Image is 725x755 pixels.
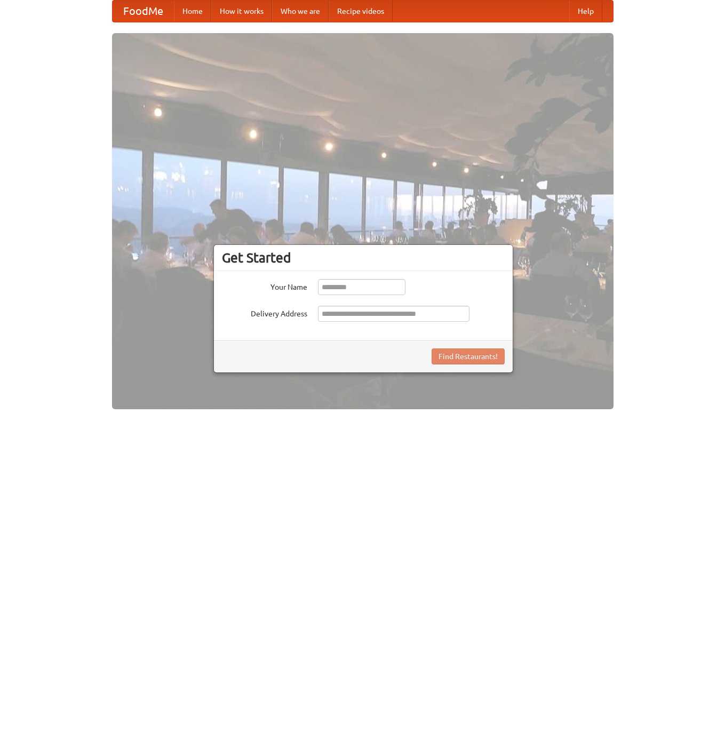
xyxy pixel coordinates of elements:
[329,1,393,22] a: Recipe videos
[113,1,174,22] a: FoodMe
[174,1,211,22] a: Home
[222,250,505,266] h3: Get Started
[222,279,307,292] label: Your Name
[569,1,602,22] a: Help
[211,1,272,22] a: How it works
[222,306,307,319] label: Delivery Address
[432,348,505,364] button: Find Restaurants!
[272,1,329,22] a: Who we are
